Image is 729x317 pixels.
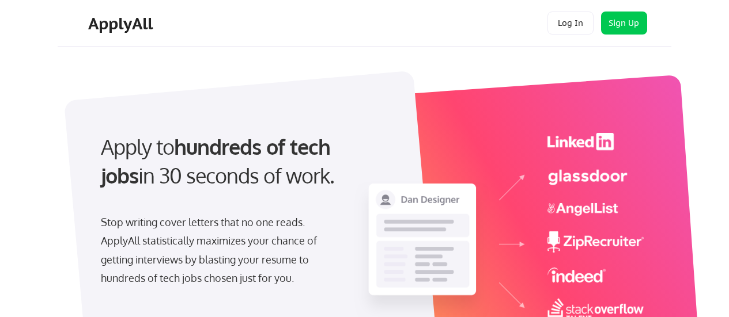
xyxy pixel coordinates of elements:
div: ApplyAll [88,14,156,33]
button: Log In [547,12,594,35]
div: Stop writing cover letters that no one reads. ApplyAll statistically maximizes your chance of get... [101,213,338,288]
button: Sign Up [601,12,647,35]
div: Apply to in 30 seconds of work. [101,132,384,190]
strong: hundreds of tech jobs [101,133,335,188]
